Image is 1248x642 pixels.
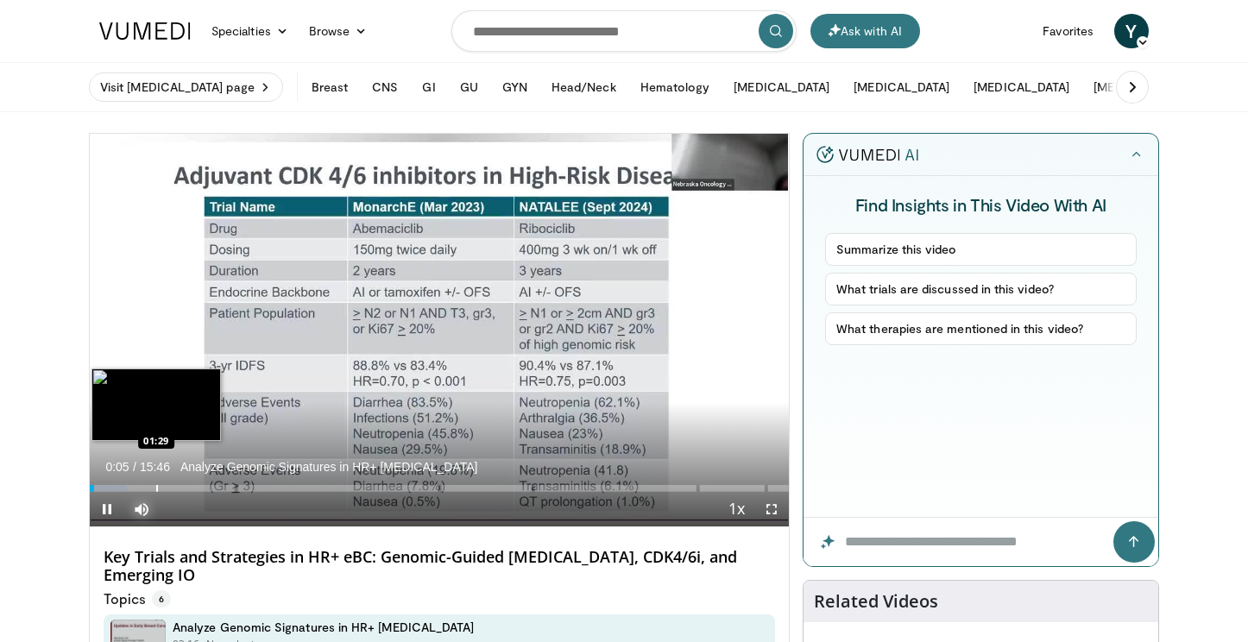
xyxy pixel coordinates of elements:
[90,485,789,492] div: Progress Bar
[180,459,478,475] span: Analyze Genomic Signatures in HR+ [MEDICAL_DATA]
[152,590,171,607] span: 6
[104,590,171,607] p: Topics
[89,72,283,102] a: Visit [MEDICAL_DATA] page
[816,146,918,163] img: vumedi-ai-logo.v2.svg
[1083,70,1200,104] button: [MEDICAL_DATA]
[754,492,789,526] button: Fullscreen
[963,70,1080,104] button: [MEDICAL_DATA]
[492,70,538,104] button: GYN
[720,492,754,526] button: Playback Rate
[825,273,1137,305] button: What trials are discussed in this video?
[825,233,1137,266] button: Summarize this video
[843,70,960,104] button: [MEDICAL_DATA]
[825,193,1137,216] h4: Find Insights in This Video With AI
[825,312,1137,345] button: What therapies are mentioned in this video?
[99,22,191,40] img: VuMedi Logo
[1032,14,1104,48] a: Favorites
[810,14,920,48] button: Ask with AI
[541,70,627,104] button: Head/Neck
[90,492,124,526] button: Pause
[630,70,721,104] button: Hematology
[412,70,445,104] button: GI
[301,70,358,104] button: Breast
[140,460,170,474] span: 15:46
[451,10,797,52] input: Search topics, interventions
[299,14,378,48] a: Browse
[124,492,159,526] button: Mute
[814,591,938,612] h4: Related Videos
[105,460,129,474] span: 0:05
[90,134,789,527] video-js: Video Player
[1114,14,1149,48] a: Y
[201,14,299,48] a: Specialties
[104,548,775,585] h4: Key Trials and Strategies in HR+ eBC: Genomic-Guided [MEDICAL_DATA], CDK4/6i, and Emerging IO
[362,70,408,104] button: CNS
[723,70,840,104] button: [MEDICAL_DATA]
[133,460,136,474] span: /
[804,518,1158,566] input: Question for the AI
[91,368,221,441] img: image.jpeg
[173,620,474,635] h4: Analyze Genomic Signatures in HR+ [MEDICAL_DATA]
[450,70,488,104] button: GU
